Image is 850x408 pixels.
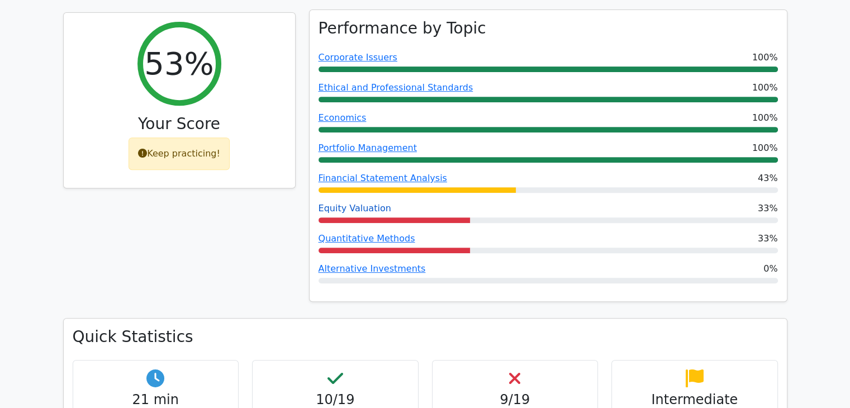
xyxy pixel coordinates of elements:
[319,82,473,93] a: Ethical and Professional Standards
[319,233,415,244] a: Quantitative Methods
[319,52,397,63] a: Corporate Issuers
[319,143,417,153] a: Portfolio Management
[319,263,426,274] a: Alternative Investments
[319,112,367,123] a: Economics
[621,392,768,408] h4: Intermediate
[752,111,778,125] span: 100%
[763,262,777,276] span: 0%
[73,115,286,134] h3: Your Score
[752,51,778,64] span: 100%
[752,81,778,94] span: 100%
[758,202,778,215] span: 33%
[82,392,230,408] h4: 21 min
[262,392,409,408] h4: 10/19
[319,203,391,214] a: Equity Valuation
[752,141,778,155] span: 100%
[73,328,778,347] h3: Quick Statistics
[319,19,486,38] h3: Performance by Topic
[319,173,447,183] a: Financial Statement Analysis
[758,172,778,185] span: 43%
[758,232,778,245] span: 33%
[144,45,213,82] h2: 53%
[441,392,589,408] h4: 9/19
[129,137,230,170] div: Keep practicing!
